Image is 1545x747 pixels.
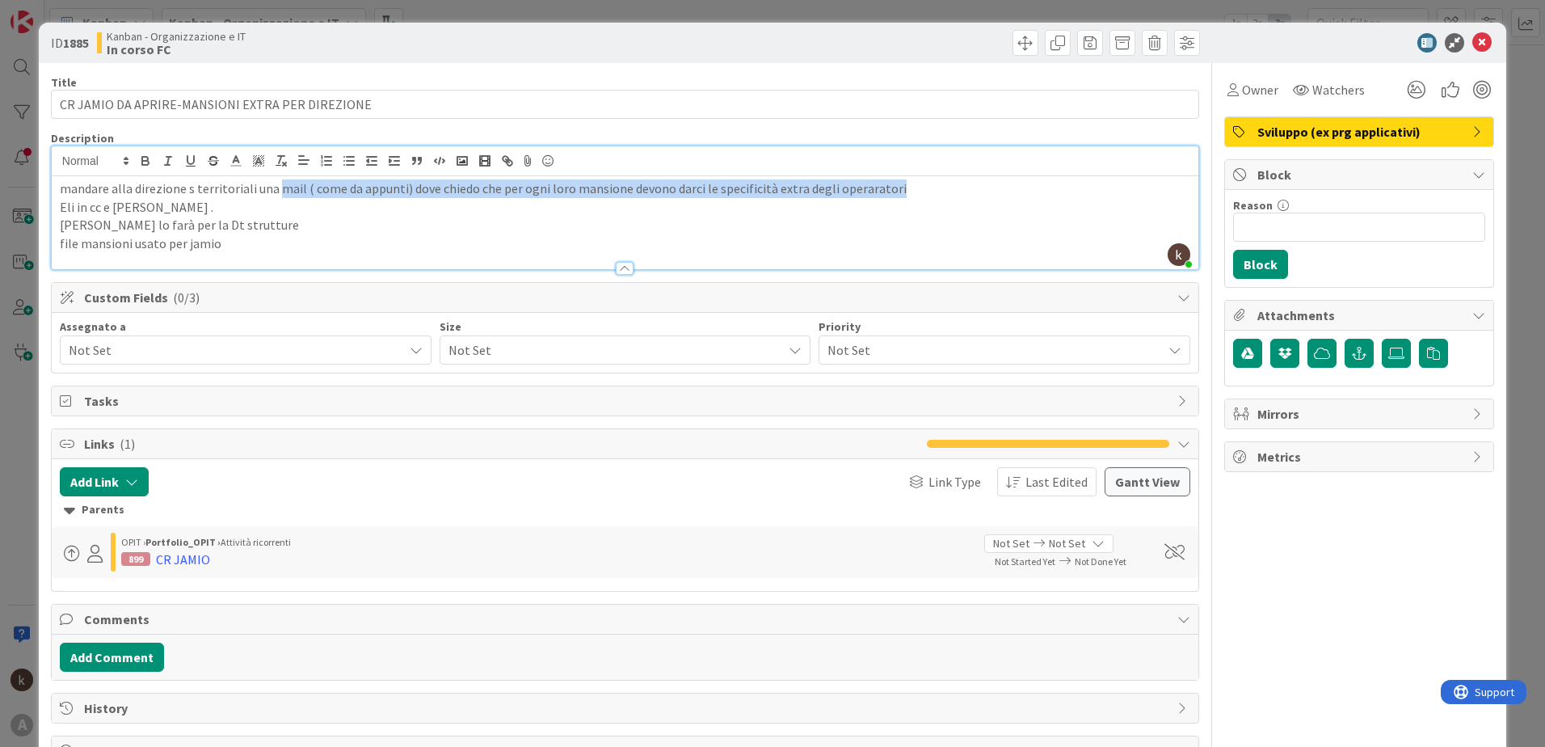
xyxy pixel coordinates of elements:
[221,536,291,548] span: Attività ricorrenti
[1049,535,1085,552] span: Not Set
[63,35,89,51] b: 1885
[60,321,432,332] div: Assegnato a
[1312,80,1365,99] span: Watchers
[173,289,200,306] span: ( 0/3 )
[145,536,221,548] b: Portfolio_OPIT ›
[440,321,811,332] div: Size
[995,555,1055,568] span: Not Started Yet
[60,643,164,672] button: Add Comment
[993,535,1029,552] span: Not Set
[84,698,1169,718] span: History
[60,179,1190,198] p: mandare alla direzione s territoriali una mail ( come da appunti) dove chiedo che per ogni loro m...
[60,234,1190,253] p: file mansioni usato per jamio
[1257,404,1464,424] span: Mirrors
[1257,165,1464,184] span: Block
[1105,467,1190,496] button: Gantt View
[1242,80,1278,99] span: Owner
[1233,250,1288,279] button: Block
[60,467,149,496] button: Add Link
[1257,122,1464,141] span: Sviluppo (ex prg applicativi)
[1168,243,1190,266] img: AAcHTtd5rm-Hw59dezQYKVkaI0MZoYjvbSZnFopdN0t8vu62=s96-c
[69,340,403,360] span: Not Set
[156,550,210,569] div: CR JAMIO
[1233,198,1273,213] label: Reason
[121,536,145,548] span: OPIT ›
[107,43,246,56] b: In corso FC
[827,339,1154,361] span: Not Set
[51,90,1199,119] input: type card name here...
[1257,447,1464,466] span: Metrics
[1025,472,1088,492] span: Last Edited
[84,610,1169,629] span: Comments
[997,467,1097,496] button: Last Edited
[84,391,1169,411] span: Tasks
[51,131,114,146] span: Description
[51,75,77,90] label: Title
[120,436,135,452] span: ( 1 )
[64,501,1186,519] div: Parents
[448,339,775,361] span: Not Set
[121,552,150,566] div: 899
[34,2,74,22] span: Support
[60,198,1190,217] p: Eli in cc e [PERSON_NAME] .
[1257,306,1464,325] span: Attachments
[107,30,246,43] span: Kanban - Organizzazione e IT
[60,216,1190,234] p: [PERSON_NAME] lo farà per la Dt strutture
[84,288,1169,307] span: Custom Fields
[51,33,89,53] span: ID
[84,434,919,454] span: Links
[819,321,1190,332] div: Priority
[1075,555,1126,568] span: Not Done Yet
[928,472,981,492] span: Link Type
